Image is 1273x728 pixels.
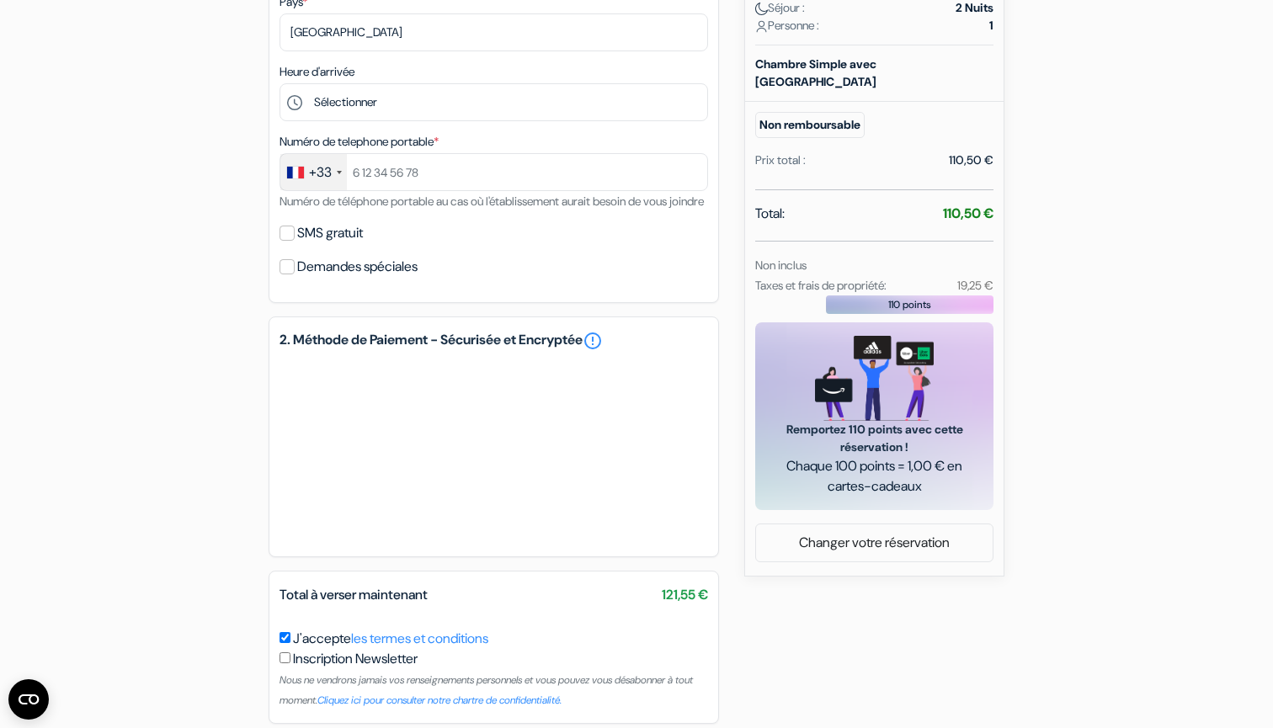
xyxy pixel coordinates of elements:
small: Taxes et frais de propriété: [755,278,887,293]
small: Non remboursable [755,112,865,138]
small: 19,25 € [957,278,993,293]
label: J'accepte [293,629,488,649]
a: les termes et conditions [351,630,488,647]
strong: 1 [989,17,993,35]
label: Inscription Newsletter [293,649,418,669]
img: gift_card_hero_new.png [815,336,934,421]
span: Remportez 110 points avec cette réservation ! [775,421,973,456]
span: Total à verser maintenant [280,586,428,603]
div: Prix total : [755,151,806,169]
input: 6 12 34 56 78 [280,153,708,191]
img: moon.svg [755,3,768,15]
small: Non inclus [755,258,807,273]
img: user_icon.svg [755,20,768,33]
strong: 110,50 € [943,205,993,222]
span: 110 points [888,297,931,312]
span: Total: [755,204,785,224]
label: SMS gratuit [297,221,363,245]
span: Personne : [755,17,819,35]
div: France: +33 [280,154,347,190]
h5: 2. Méthode de Paiement - Sécurisée et Encryptée [280,331,708,351]
label: Demandes spéciales [297,255,418,279]
div: +33 [309,162,332,183]
small: Numéro de téléphone portable au cas où l'établissement aurait besoin de vous joindre [280,194,704,209]
small: Nous ne vendrons jamais vos renseignements personnels et vous pouvez vous désabonner à tout moment. [280,673,693,707]
span: Chaque 100 points = 1,00 € en cartes-cadeaux [775,456,973,497]
a: error_outline [583,331,603,351]
label: Heure d'arrivée [280,63,354,81]
button: Ouvrir le widget CMP [8,679,49,720]
label: Numéro de telephone portable [280,133,439,151]
div: 110,50 € [949,151,993,169]
iframe: Cadre de saisie sécurisé pour le paiement [276,354,711,546]
a: Cliquez ici pour consulter notre chartre de confidentialité. [317,693,562,707]
a: Changer votre réservation [756,527,993,559]
span: 121,55 € [662,585,708,605]
b: Chambre Simple avec [GEOGRAPHIC_DATA] [755,56,876,89]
